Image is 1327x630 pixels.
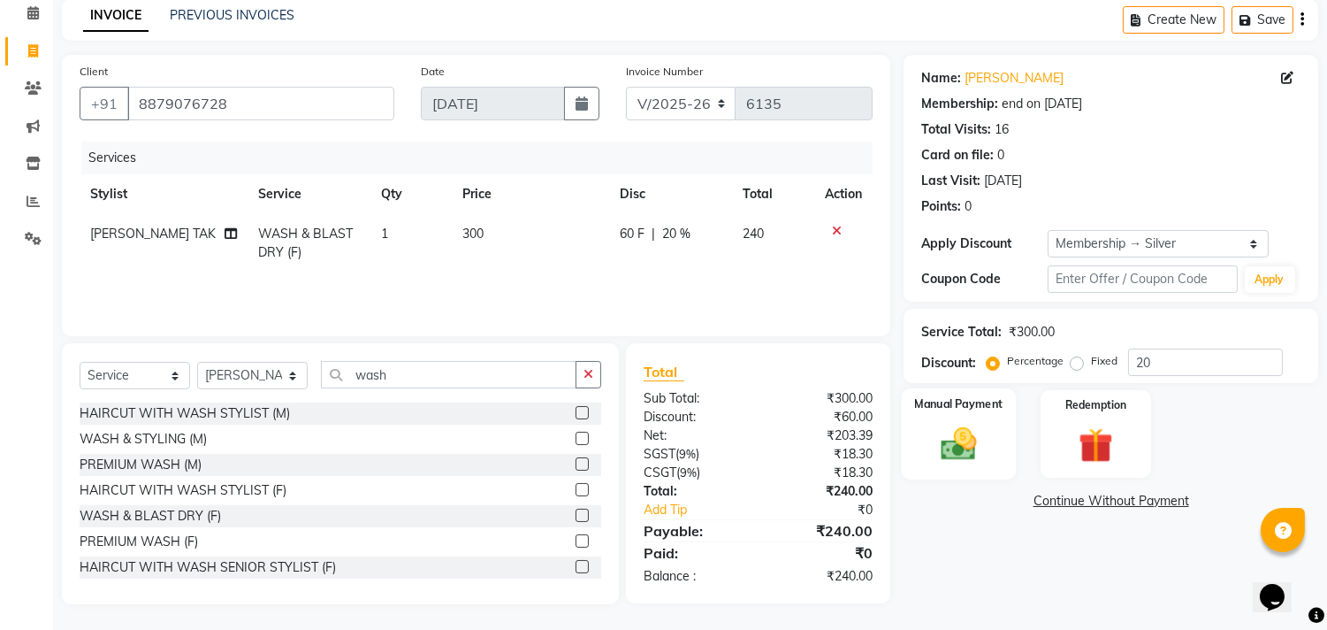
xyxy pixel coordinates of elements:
[370,174,452,214] th: Qty
[630,567,759,586] div: Balance :
[984,172,1022,190] div: [DATE]
[1123,6,1224,34] button: Create New
[1065,397,1126,413] label: Redemption
[644,363,684,381] span: Total
[80,174,248,214] th: Stylist
[80,87,129,120] button: +91
[921,197,961,216] div: Points:
[1007,353,1064,369] label: Percentage
[921,323,1002,342] div: Service Total:
[921,172,980,190] div: Last Visit:
[80,64,108,80] label: Client
[1009,323,1055,342] div: ₹300.00
[630,445,759,464] div: ( )
[759,542,887,564] div: ₹0
[921,120,991,139] div: Total Visits:
[630,408,759,426] div: Discount:
[965,197,972,216] div: 0
[630,482,759,501] div: Total:
[759,520,887,542] div: ₹240.00
[452,174,609,214] th: Price
[1232,6,1293,34] button: Save
[921,95,998,113] div: Membership:
[1091,353,1117,369] label: Fixed
[995,120,1009,139] div: 16
[759,445,887,464] div: ₹18.30
[921,354,976,373] div: Discount:
[80,507,221,526] div: WASH & BLAST DRY (F)
[814,174,873,214] th: Action
[780,501,887,519] div: ₹0
[620,225,644,243] span: 60 F
[921,270,1048,288] div: Coupon Code
[80,533,198,551] div: PREMIUM WASH (F)
[921,234,1048,253] div: Apply Discount
[630,389,759,408] div: Sub Total:
[80,430,207,449] div: WASH & STYLING (M)
[630,464,759,482] div: ( )
[1002,95,1082,113] div: end on [DATE]
[644,446,675,462] span: SGST
[907,492,1315,511] a: Continue Without Payment
[381,226,388,242] span: 1
[743,226,764,242] span: 240
[80,558,336,577] div: HAIRCUT WITH WASH SENIOR STYLIST (F)
[90,226,216,242] span: [PERSON_NAME] TAK
[321,361,576,388] input: Search or Scan
[80,481,286,500] div: HAIRCUT WITH WASH STYLIST (F)
[127,87,394,120] input: Search by Name/Mobile/Email/Code
[1253,559,1309,612] iframe: chat widget
[662,225,690,243] span: 20 %
[997,146,1004,165] div: 0
[630,520,759,542] div: Payable:
[1068,424,1124,467] img: _gift.svg
[921,69,961,88] div: Name:
[759,426,887,445] div: ₹203.39
[921,146,994,165] div: Card on file:
[80,456,202,474] div: PREMIUM WASH (M)
[1048,265,1237,293] input: Enter Offer / Coupon Code
[759,408,887,426] div: ₹60.00
[759,389,887,408] div: ₹300.00
[1245,266,1295,293] button: Apply
[759,567,887,586] div: ₹240.00
[80,404,290,423] div: HAIRCUT WITH WASH STYLIST (M)
[644,465,676,480] span: CSGT
[421,64,445,80] label: Date
[630,542,759,564] div: Paid:
[630,426,759,445] div: Net:
[626,64,703,80] label: Invoice Number
[759,464,887,482] div: ₹18.30
[915,396,1003,412] label: Manual Payment
[170,7,294,23] a: PREVIOUS INVOICES
[930,424,988,465] img: _cash.svg
[652,225,655,243] span: |
[258,226,353,260] span: WASH & BLAST DRY (F)
[680,465,697,480] span: 9%
[759,482,887,501] div: ₹240.00
[630,501,780,519] a: Add Tip
[81,142,886,174] div: Services
[462,226,484,242] span: 300
[732,174,815,214] th: Total
[679,447,696,461] span: 9%
[965,69,1064,88] a: [PERSON_NAME]
[248,174,370,214] th: Service
[609,174,732,214] th: Disc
